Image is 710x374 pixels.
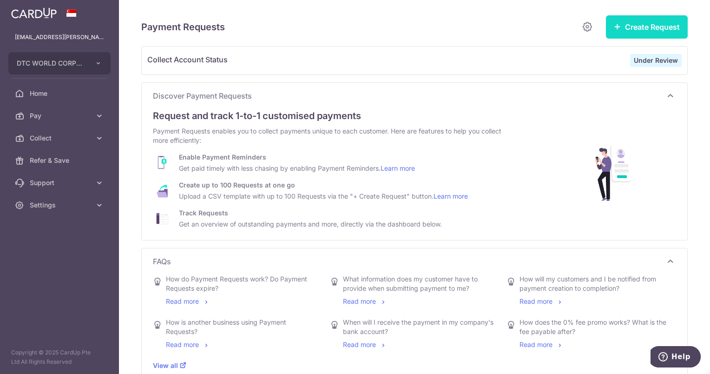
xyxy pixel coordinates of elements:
[166,318,317,336] div: How is another business using Payment Requests?
[153,208,171,229] img: pr-track-requests-af49684137cef9fcbfa13f99db63d231e992a3789ded909f07728fb9957ca3dd.png
[343,341,387,348] a: Read more
[166,297,210,305] a: Read more
[559,132,671,212] img: discover-pr-main-ded6eac7aab3bb08a465cf057557a0459545d6c070696a32244c1273a93dbad8.png
[343,297,387,305] a: Read more
[153,90,676,101] p: Discover Payment Requests
[381,164,415,172] a: Learn more
[179,180,468,190] div: Create up to 100 Requests at one go
[30,178,91,187] span: Support
[179,208,442,218] div: Track Requests
[519,341,564,348] a: Read more
[179,220,442,229] div: Get an overview of outstanding payments and more, directly via the dashboard below.
[21,7,40,15] span: Help
[153,90,665,101] span: Discover Payment Requests
[30,134,91,143] span: Collect
[519,297,564,305] a: Read more
[634,56,678,64] strong: Under Review
[15,33,104,42] p: [EMAIL_ADDRESS][PERSON_NAME][DOMAIN_NAME]
[179,192,468,201] div: Upload a CSV template with up to 100 Requests via the "+ Create Request" button.
[153,180,171,201] img: pr-bulk-prs-b5d0776341a15f4bcd8e4f4a4b6acc2b2a6c33383bd7b442d52ec72fb4d32e5b.png
[519,318,671,336] div: How does the 0% fee promo works? What is the fee payable after?
[166,341,210,348] a: Read more
[153,361,186,369] a: View all
[153,127,513,145] div: Payment Requests enables you to collect payments unique to each customer. Here are features to he...
[153,271,676,374] div: FAQs
[651,346,701,369] iframe: Opens a widget where you can find more information
[141,20,225,34] h5: Payment Requests
[179,164,415,173] div: Get paid timely with less chasing by enabling Payment Reminders.
[30,89,91,98] span: Home
[147,54,630,67] span: Collect Account Status
[17,59,85,68] span: DTC WORLD CORPORATION PTE. LTD.
[30,111,91,120] span: Pay
[606,15,688,39] button: Create Request
[153,256,676,267] p: FAQs
[11,7,57,19] img: CardUp
[434,192,468,200] a: Learn more
[153,109,676,123] div: Request and track 1-to-1 customised payments
[8,52,111,74] button: DTC WORLD CORPORATION PTE. LTD.
[30,200,91,210] span: Settings
[343,318,494,336] div: When will I receive the payment in my company's bank account?
[343,274,494,293] div: What information does my customer have to provide when submitting payment to me?
[179,153,415,162] div: Enable Payment Reminders
[30,156,91,165] span: Refer & Save
[166,274,317,293] div: How do Payment Requests work? Do Payment Requests expire?
[153,153,171,173] img: pr-payment-reminders-186ba84dcc3c0c7f913abed7add8ef9cb9771f7df7adf13e5faa68da660b0200.png
[153,256,665,267] span: FAQs
[153,105,676,233] div: Discover Payment Requests
[519,274,671,293] div: How will my customers and I be notified from payment creation to completion?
